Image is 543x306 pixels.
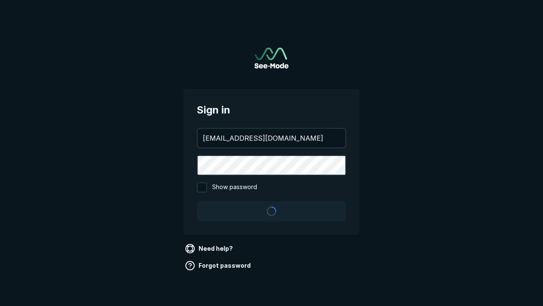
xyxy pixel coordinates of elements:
a: Go to sign in [255,48,288,68]
a: Need help? [183,242,236,255]
input: your@email.com [198,129,345,147]
span: Sign in [197,102,346,118]
span: Show password [212,182,257,193]
a: Forgot password [183,259,254,272]
img: See-Mode Logo [255,48,288,68]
